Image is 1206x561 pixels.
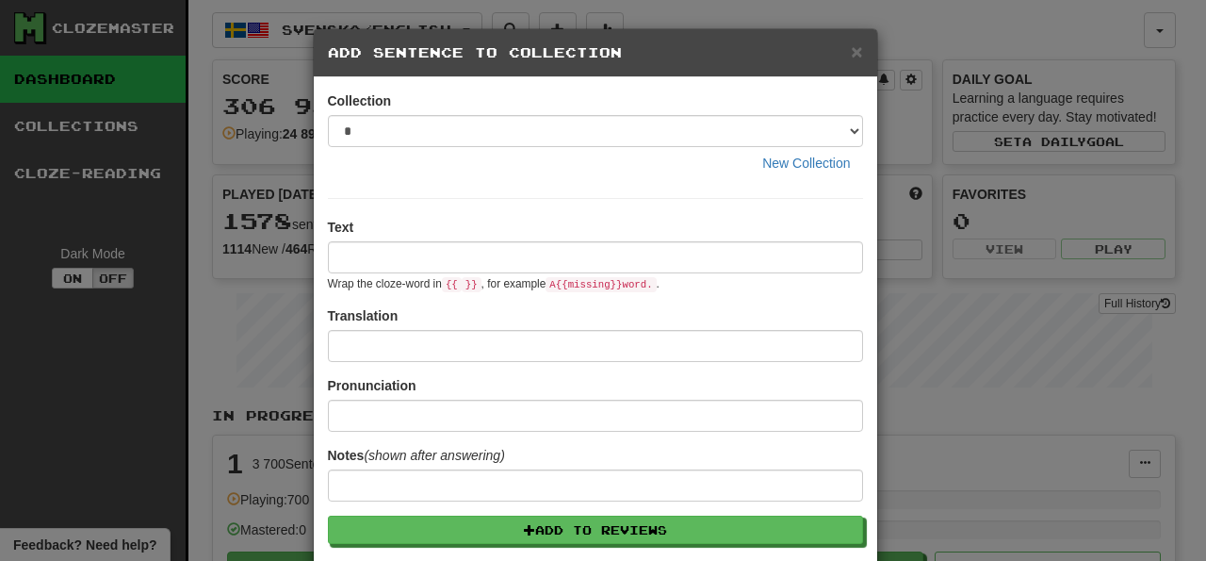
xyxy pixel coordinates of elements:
[462,277,481,292] code: }}
[328,43,863,62] h5: Add Sentence to Collection
[546,277,656,292] code: A {{ missing }} word.
[442,277,462,292] code: {{
[851,41,862,62] span: ×
[328,376,416,395] label: Pronunciation
[851,41,862,61] button: Close
[364,448,504,463] em: (shown after answering)
[328,446,505,465] label: Notes
[328,516,863,544] button: Add to Reviews
[328,91,392,110] label: Collection
[328,277,660,290] small: Wrap the cloze-word in , for example .
[328,306,399,325] label: Translation
[328,218,354,237] label: Text
[750,147,862,179] button: New Collection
